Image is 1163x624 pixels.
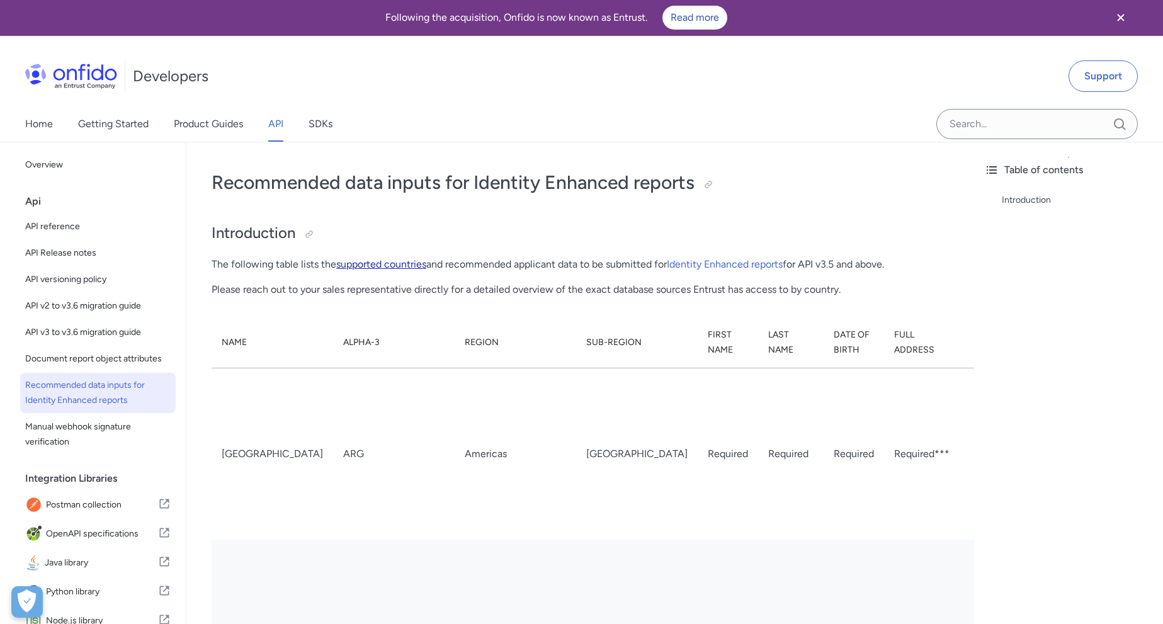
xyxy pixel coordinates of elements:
button: Close banner [1098,2,1144,33]
span: Python library [46,583,158,601]
td: Americas [455,368,576,540]
p: The following table lists the and recommended applicant data to be submitted for for API v3.5 and... [212,257,949,272]
span: API versioning policy [25,272,171,287]
button: Open Preferences [11,586,43,618]
th: Sub-Region [576,317,698,368]
h1: Recommended data inputs for Identity Enhanced reports [212,170,949,195]
svg: Close banner [1113,10,1128,25]
a: Overview [20,152,176,178]
img: Onfido Logo [25,64,117,89]
span: Manual webhook signature verification [25,419,171,450]
a: IconPython libraryPython library [20,578,176,606]
p: Please reach out to your sales representative directly for a detailed overview of the exact datab... [212,282,949,297]
span: Recommended data inputs for Identity Enhanced reports [25,378,171,408]
span: API v3 to v3.6 migration guide [25,325,171,340]
th: Last Name [758,317,824,368]
a: Recommended data inputs for Identity Enhanced reports [20,373,176,413]
span: Postman collection [46,496,158,514]
div: Cookie Preferences [11,586,43,618]
td: [GEOGRAPHIC_DATA] [576,368,698,540]
input: Onfido search input field [936,109,1138,139]
a: API v2 to v3.6 migration guide [20,293,176,319]
th: First Name [698,317,758,368]
div: Integration Libraries [25,466,181,491]
a: SDKs [309,106,332,142]
a: Document report object attributes [20,346,176,372]
img: IconJava library [25,554,45,572]
span: API v2 to v3.6 migration guide [25,298,171,314]
a: Read more [662,6,727,30]
a: Support [1069,60,1138,92]
a: Home [25,106,53,142]
h1: Developers [133,66,208,86]
td: ARG [333,368,455,540]
th: Alpha-3 [333,317,455,368]
td: [GEOGRAPHIC_DATA] [212,368,333,540]
img: IconPostman collection [25,496,46,514]
a: Manual webhook signature verification [20,414,176,455]
th: Name [212,317,333,368]
a: Product Guides [174,106,243,142]
a: API reference [20,214,176,239]
span: OpenAPI specifications [46,525,158,543]
span: Overview [25,157,171,173]
a: Identity Enhanced reports [667,258,783,270]
div: Api [25,189,181,214]
a: API [268,106,283,142]
span: API reference [25,219,171,234]
td: Required [698,368,758,540]
img: IconOpenAPI specifications [25,525,46,543]
a: IconJava libraryJava library [20,549,176,577]
th: Phone Number [965,317,1054,368]
a: IconPostman collectionPostman collection [20,491,176,519]
span: Java library [45,554,158,572]
a: Introduction [1002,193,1153,208]
a: Getting Started [78,106,149,142]
div: Table of contents [984,162,1153,178]
a: API versioning policy [20,267,176,292]
td: Required [824,368,884,540]
a: API v3 to v3.6 migration guide [20,320,176,345]
a: supported countries [336,258,426,270]
td: Required [758,368,824,540]
th: Date of Birth [824,317,884,368]
th: Full Address [884,317,965,368]
th: Region [455,317,576,368]
a: IconOpenAPI specificationsOpenAPI specifications [20,520,176,548]
span: Document report object attributes [25,351,171,366]
h2: Introduction [212,223,949,244]
span: API Release notes [25,246,171,261]
img: IconPython library [25,583,46,601]
div: Following the acquisition, Onfido is now known as Entrust. [15,6,1098,30]
a: API Release notes [20,241,176,266]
